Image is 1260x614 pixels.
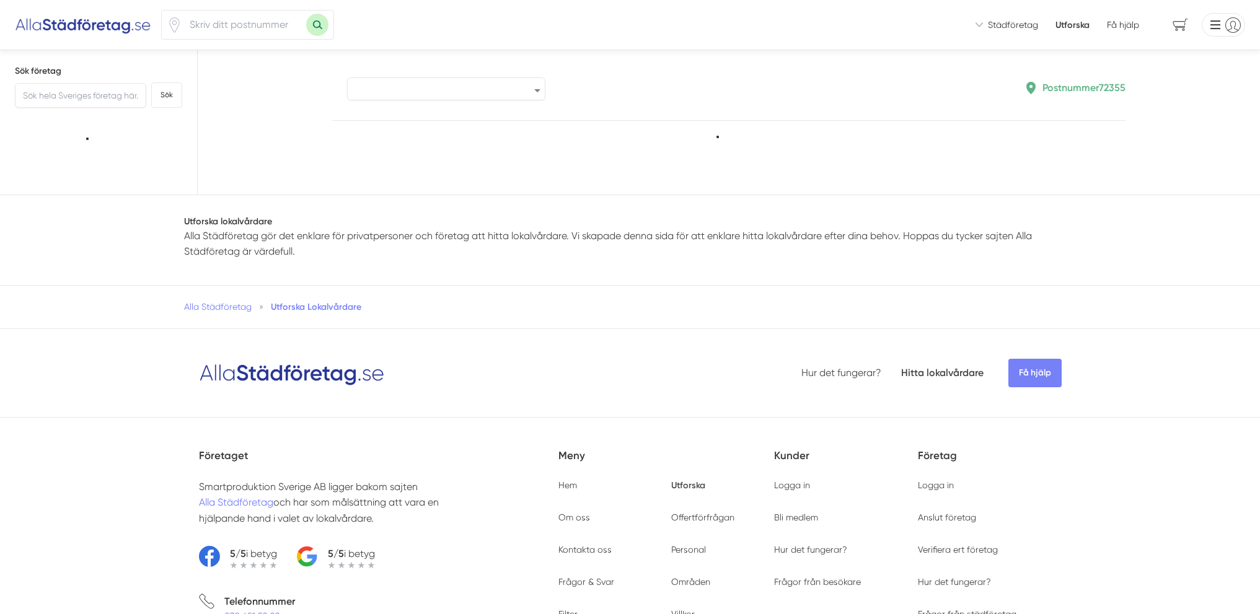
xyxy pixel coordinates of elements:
[199,546,277,569] a: 5/5i betyg
[199,496,273,508] a: Alla Städföretag
[167,17,182,33] svg: Pin / Karta
[774,447,918,479] h5: Kunder
[230,548,246,559] strong: 5/5
[297,546,375,569] a: 5/5i betyg
[184,228,1077,260] p: Alla Städföretag gör det enklare för privatpersoner och företag att hitta lokalvårdare. Vi skapad...
[199,594,214,609] svg: Telefon
[182,11,306,39] input: Skriv ditt postnummer
[918,447,1062,479] h5: Företag
[901,367,984,379] a: Hitta lokalvårdare
[918,577,991,587] a: Hur det fungerar?
[15,83,146,108] input: Sök hela Sveriges företag här...
[259,300,263,313] span: »
[306,14,328,36] button: Sök med postnummer
[15,65,182,77] h5: Sök företag
[151,82,182,108] button: Sök
[184,302,252,312] a: Alla Städföretag
[774,480,810,490] a: Logga in
[671,545,706,555] a: Personal
[224,594,295,609] p: Telefonnummer
[558,512,590,522] a: Om oss
[801,367,881,379] a: Hur det fungerar?
[558,545,612,555] a: Kontakta oss
[328,546,375,561] p: i betyg
[184,215,1077,227] h1: Utforska lokalvårdare
[184,300,1077,313] nav: Breadcrumb
[918,545,998,555] a: Verifiera ert företag
[558,447,774,479] h5: Meny
[1055,19,1090,31] a: Utforska
[1107,19,1139,31] span: Få hjälp
[199,447,558,479] h5: Företaget
[671,480,705,491] a: Utforska
[199,479,477,526] p: Smartproduktion Sverige AB ligger bakom sajten och har som målsättning att vara en hjälpande hand...
[271,301,361,312] a: Utforska Lokalvårdare
[230,546,277,561] p: i betyg
[167,17,182,33] span: Klicka för att använda din position.
[774,512,818,522] a: Bli medlem
[774,577,861,587] a: Frågor från besökare
[918,480,954,490] a: Logga in
[1042,80,1126,95] p: Postnummer 72355
[199,359,385,387] img: Logotyp Alla Städföretag
[328,548,344,559] strong: 5/5
[671,577,710,587] a: Områden
[988,19,1038,31] span: Städföretag
[558,480,577,490] a: Hem
[671,512,734,522] a: Offertförfrågan
[774,545,847,555] a: Hur det fungerar?
[558,577,614,587] a: Frågor & Svar
[1008,359,1062,387] span: Få hjälp
[1164,14,1197,36] span: navigation-cart
[918,512,976,522] a: Anslut företag
[15,15,151,35] img: Alla Städföretag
